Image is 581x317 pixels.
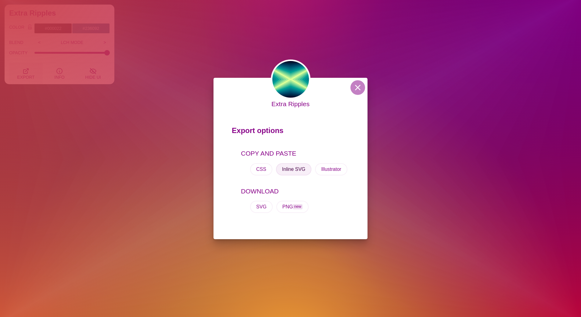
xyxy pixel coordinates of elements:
[241,149,349,158] p: COPY AND PASTE
[271,59,310,99] img: x shape background
[293,204,302,209] span: new
[250,163,272,175] button: CSS
[232,124,349,141] p: Export options
[276,163,311,175] button: Inline SVG
[276,201,309,213] button: PNGnew
[315,163,347,175] button: Illustrator
[241,186,349,196] p: DOWNLOAD
[250,201,273,213] button: SVG
[271,99,310,109] p: Extra Ripples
